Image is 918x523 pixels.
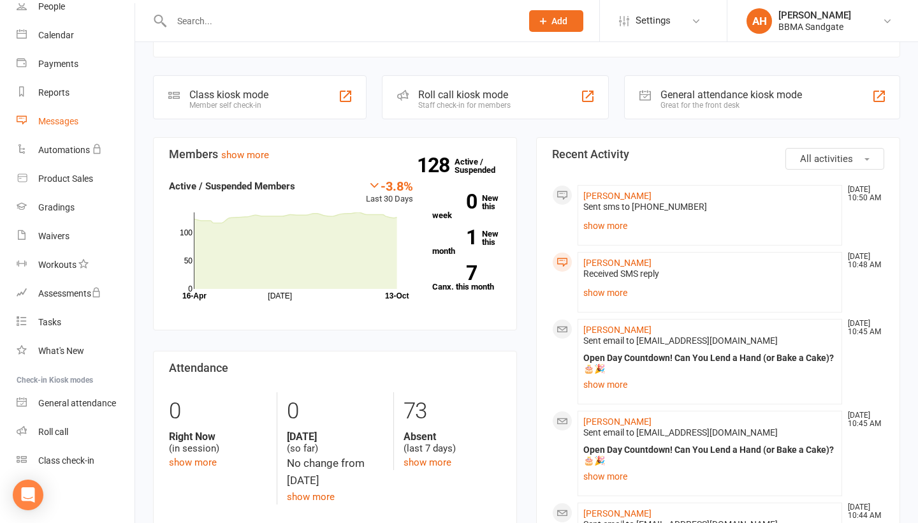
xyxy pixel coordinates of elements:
div: Last 30 Days [366,179,413,206]
a: General attendance kiosk mode [17,389,135,418]
div: (in session) [169,431,267,455]
div: Open Intercom Messenger [13,480,43,510]
strong: 1 [432,228,477,247]
a: Messages [17,107,135,136]
a: [PERSON_NAME] [583,191,652,201]
a: 7Canx. this month [432,265,501,291]
div: What's New [38,346,84,356]
div: Automations [38,145,90,155]
div: General attendance [38,398,116,408]
div: Payments [38,59,78,69]
div: 0 [169,392,267,431]
div: Class check-in [38,455,94,466]
a: Gradings [17,193,135,222]
a: Tasks [17,308,135,337]
div: Tasks [38,317,61,327]
span: Settings [636,6,671,35]
a: show more [583,376,836,394]
div: BBMA Sandgate [778,21,851,33]
a: show more [404,457,451,468]
div: Class kiosk mode [189,89,268,101]
button: Add [529,10,583,32]
strong: Right Now [169,431,267,443]
time: [DATE] 10:45 AM [841,411,884,428]
div: (last 7 days) [404,431,501,455]
a: 128Active / Suspended [455,148,511,184]
a: [PERSON_NAME] [583,258,652,268]
a: Waivers [17,222,135,251]
strong: Absent [404,431,501,443]
strong: Active / Suspended Members [169,180,295,192]
div: Reports [38,87,69,98]
div: 73 [404,392,501,431]
a: Product Sales [17,165,135,193]
a: Payments [17,50,135,78]
a: show more [583,217,836,235]
h3: Attendance [169,362,501,374]
a: Automations [17,136,135,165]
time: [DATE] 10:45 AM [841,320,884,336]
div: Gradings [38,202,75,212]
div: People [38,1,65,11]
div: (so far) [287,431,384,455]
h3: Members [169,148,501,161]
div: AH [747,8,772,34]
a: 0New this week [432,194,501,219]
a: Reports [17,78,135,107]
a: show more [221,149,269,161]
a: Workouts [17,251,135,279]
a: Roll call [17,418,135,446]
strong: [DATE] [287,431,384,443]
span: Sent sms to [PHONE_NUMBER] [583,202,707,212]
a: [PERSON_NAME] [583,416,652,427]
a: show more [583,284,836,302]
strong: 7 [432,263,477,283]
span: Sent email to [EMAIL_ADDRESS][DOMAIN_NAME] [583,427,778,438]
div: Open Day Countdown! Can You Lend a Hand (or Bake a Cake)? 🎂🎉 [583,445,836,466]
div: Roll call [38,427,68,437]
div: 0 [287,392,384,431]
div: [PERSON_NAME] [778,10,851,21]
div: Received SMS reply [583,269,836,279]
input: Search... [168,12,513,30]
a: show more [583,468,836,485]
div: Open Day Countdown! Can You Lend a Hand (or Bake a Cake)? 🎂🎉 [583,353,836,374]
strong: 0 [432,192,477,211]
a: Assessments [17,279,135,308]
span: Sent email to [EMAIL_ADDRESS][DOMAIN_NAME] [583,335,778,346]
div: Calendar [38,30,74,40]
div: Member self check-in [189,101,268,110]
a: Calendar [17,21,135,50]
time: [DATE] 10:48 AM [841,253,884,269]
time: [DATE] 10:44 AM [841,503,884,520]
a: [PERSON_NAME] [583,325,652,335]
div: Messages [38,116,78,126]
div: Roll call kiosk mode [418,89,511,101]
h3: Recent Activity [552,148,884,161]
a: Class kiosk mode [17,446,135,475]
a: [PERSON_NAME] [583,508,652,519]
div: Product Sales [38,173,93,184]
time: [DATE] 10:50 AM [841,186,884,202]
div: Workouts [38,260,76,270]
div: Waivers [38,231,69,241]
div: Great for the front desk [660,101,802,110]
a: show more [287,491,335,503]
div: No change from [DATE] [287,455,384,489]
div: Assessments [38,288,101,298]
div: General attendance kiosk mode [660,89,802,101]
span: All activities [800,153,853,165]
a: show more [169,457,217,468]
button: All activities [785,148,884,170]
strong: 128 [417,156,455,175]
div: -3.8% [366,179,413,193]
div: Staff check-in for members [418,101,511,110]
a: 1New this month [432,230,501,255]
span: Add [551,16,567,26]
a: What's New [17,337,135,365]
